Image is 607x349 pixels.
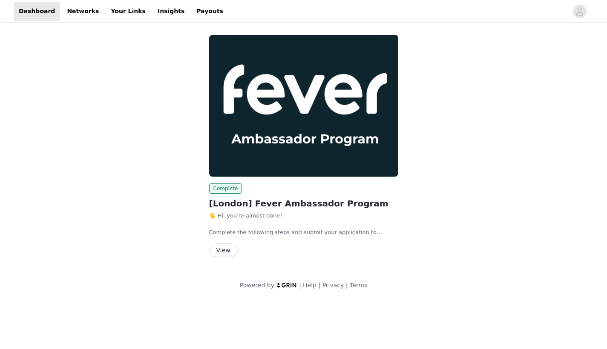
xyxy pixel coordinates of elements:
[299,282,301,289] span: |
[209,197,398,210] h2: [London] Fever Ambassador Program
[209,35,398,177] img: Fever Ambassadors
[106,2,151,21] a: Your Links
[62,2,104,21] a: Networks
[209,243,238,257] button: View
[209,247,238,254] a: View
[346,282,348,289] span: |
[209,228,398,237] p: Complete the following steps and submit your application to become a Fever Ambassador (3 minutes)...
[350,282,367,289] a: Terms
[240,282,274,289] span: Powered by
[276,282,297,288] img: logo
[322,282,344,289] a: Privacy
[14,2,60,21] a: Dashboard
[152,2,190,21] a: Insights
[303,282,316,289] a: Help
[575,5,584,18] div: avatar
[209,212,398,220] p: 🖐️ Hi, you're almost done!
[191,2,228,21] a: Payouts
[318,282,320,289] span: |
[209,183,242,194] span: Complete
